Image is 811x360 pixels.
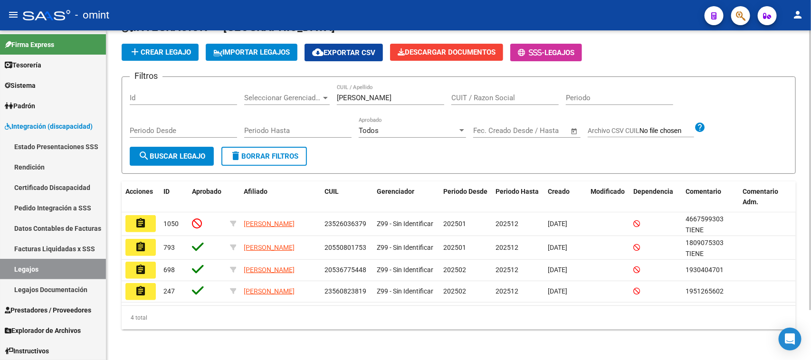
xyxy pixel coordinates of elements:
datatable-header-cell: Comentario [682,181,739,213]
span: Acciones [125,188,153,195]
datatable-header-cell: Gerenciador [373,181,439,213]
span: Crear Legajo [129,48,191,57]
h3: Filtros [130,69,162,83]
mat-icon: add [129,46,141,57]
span: Borrar Filtros [230,152,298,161]
span: Z99 - Sin Identificar [377,287,433,295]
span: 1930404701 [686,266,724,274]
span: Exportar CSV [312,48,375,57]
span: - omint [75,5,109,26]
span: 793 [163,244,175,251]
span: Legajos [544,48,574,57]
datatable-header-cell: Afiliado [240,181,321,213]
button: IMPORTAR LEGAJOS [206,44,297,61]
span: Todos [359,126,379,135]
mat-icon: person [792,9,803,20]
span: [DATE] [548,244,567,251]
span: Buscar Legajo [138,152,205,161]
span: 23560823819 [324,287,366,295]
span: Afiliado [244,188,267,195]
span: Comentario [686,188,721,195]
span: 202512 [496,220,518,227]
input: Start date [473,126,504,135]
span: 1951265602 [686,287,724,295]
span: 20550801753 [324,244,366,251]
datatable-header-cell: Periodo Hasta [492,181,544,213]
datatable-header-cell: Comentario Adm. [739,181,796,213]
span: 202512 [496,266,518,274]
mat-icon: assignment [135,218,146,229]
span: Firma Express [5,39,54,50]
mat-icon: menu [8,9,19,20]
span: [DATE] [548,287,567,295]
span: Creado [548,188,570,195]
span: Z99 - Sin Identificar [377,220,433,227]
input: Archivo CSV CUIL [639,127,694,135]
span: [DATE] [548,266,567,274]
span: 202501 [443,220,466,227]
span: 202501 [443,244,466,251]
span: Prestadores / Proveedores [5,305,91,315]
datatable-header-cell: Periodo Desde [439,181,492,213]
mat-icon: search [138,150,150,161]
span: [PERSON_NAME] [244,287,295,295]
mat-icon: delete [230,150,241,161]
span: 20536775448 [324,266,366,274]
span: Descargar Documentos [398,48,496,57]
span: Sistema [5,80,36,91]
mat-icon: cloud_download [312,47,324,58]
span: 23526036379 [324,220,366,227]
span: [DATE] [548,220,567,227]
span: 698 [163,266,175,274]
span: Archivo CSV CUIL [588,127,639,134]
span: 4667599303 TIENE PRORROGA HASTA EL MES 12 DEL 2025 [686,215,730,266]
datatable-header-cell: Aprobado [188,181,226,213]
datatable-header-cell: Creado [544,181,587,213]
div: 4 total [122,306,796,330]
span: Z99 - Sin Identificar [377,266,433,274]
button: -Legajos [510,44,582,61]
span: Periodo Desde [443,188,487,195]
input: End date [513,126,559,135]
span: Gerenciador [377,188,414,195]
span: Seleccionar Gerenciador [244,94,321,102]
span: [PERSON_NAME] [244,244,295,251]
button: Open calendar [569,126,580,137]
mat-icon: assignment [135,264,146,275]
span: Z99 - Sin Identificar [377,244,433,251]
span: Modificado [591,188,625,195]
datatable-header-cell: Modificado [587,181,630,213]
datatable-header-cell: Dependencia [630,181,682,213]
span: CUIL [324,188,339,195]
mat-icon: help [694,122,706,133]
button: Buscar Legajo [130,147,214,166]
button: Exportar CSV [305,44,383,61]
datatable-header-cell: ID [160,181,188,213]
span: 202502 [443,266,466,274]
span: Explorador de Archivos [5,325,81,336]
datatable-header-cell: CUIL [321,181,373,213]
span: Padrón [5,101,35,111]
datatable-header-cell: Acciones [122,181,160,213]
span: 202502 [443,287,466,295]
button: Crear Legajo [122,44,199,61]
div: Open Intercom Messenger [779,328,801,351]
mat-icon: assignment [135,241,146,253]
span: [PERSON_NAME] [244,220,295,227]
span: 247 [163,287,175,295]
button: Descargar Documentos [390,44,503,61]
span: 1809075303 TIENE PRORROGA HASTA EL 06-11-2025 [686,239,724,290]
span: Periodo Hasta [496,188,539,195]
span: Aprobado [192,188,221,195]
button: Borrar Filtros [221,147,307,166]
span: Dependencia [633,188,673,195]
mat-icon: assignment [135,285,146,297]
span: [PERSON_NAME] [244,266,295,274]
span: Comentario Adm. [743,188,778,206]
span: Integración (discapacidad) [5,121,93,132]
span: 202512 [496,287,518,295]
span: 202512 [496,244,518,251]
span: ID [163,188,170,195]
span: 1050 [163,220,179,227]
span: Tesorería [5,60,41,70]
